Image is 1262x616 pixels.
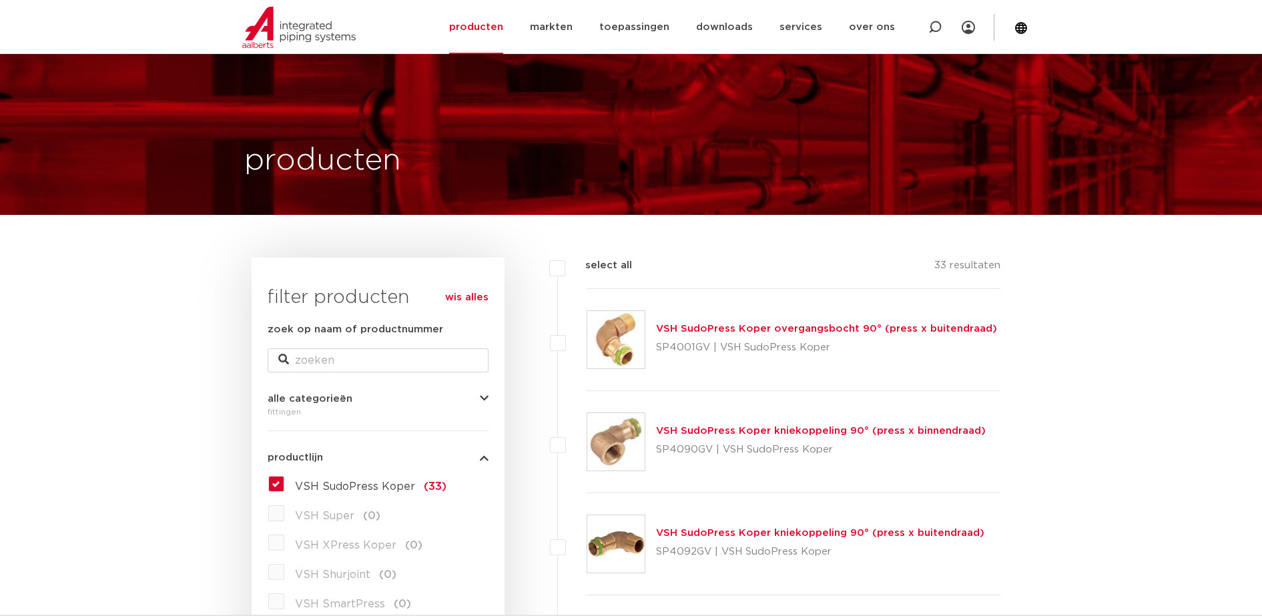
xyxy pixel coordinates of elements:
span: VSH Shurjoint [295,569,370,580]
h3: filter producten [268,284,489,311]
span: (0) [394,599,411,609]
span: (0) [363,511,380,521]
span: VSH XPress Koper [295,540,396,551]
p: 33 resultaten [934,258,1000,278]
span: (0) [405,540,422,551]
a: VSH SudoPress Koper kniekoppeling 90° (press x binnendraad) [656,426,986,436]
a: VSH SudoPress Koper overgangsbocht 90° (press x buitendraad) [656,324,997,334]
a: VSH SudoPress Koper kniekoppeling 90° (press x buitendraad) [656,528,984,538]
div: fittingen [268,404,489,420]
span: VSH Super [295,511,354,521]
span: VSH SmartPress [295,599,385,609]
p: SP4092GV | VSH SudoPress Koper [656,541,984,563]
img: Thumbnail for VSH SudoPress Koper overgangsbocht 90° (press x buitendraad) [587,311,645,368]
label: select all [565,258,632,274]
span: alle categorieën [268,394,352,404]
a: wis alles [445,290,489,306]
img: Thumbnail for VSH SudoPress Koper kniekoppeling 90° (press x buitendraad) [587,515,645,573]
span: VSH SudoPress Koper [295,481,415,492]
p: SP4001GV | VSH SudoPress Koper [656,337,997,358]
span: (33) [424,481,446,492]
button: alle categorieën [268,394,489,404]
span: (0) [379,569,396,580]
p: SP4090GV | VSH SudoPress Koper [656,439,986,460]
span: productlijn [268,452,323,463]
label: zoek op naam of productnummer [268,322,443,338]
input: zoeken [268,348,489,372]
img: Thumbnail for VSH SudoPress Koper kniekoppeling 90° (press x binnendraad) [587,413,645,471]
button: productlijn [268,452,489,463]
h1: producten [244,139,401,182]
